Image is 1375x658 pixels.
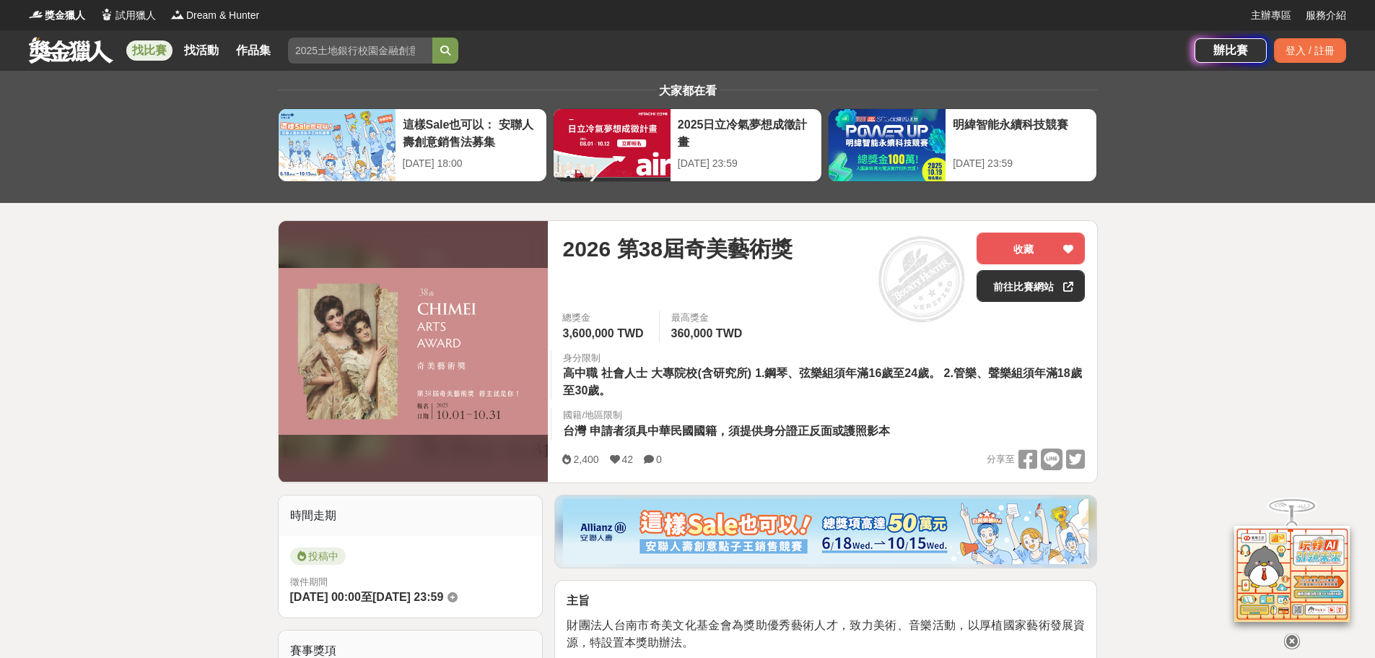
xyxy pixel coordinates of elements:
a: 前往比賽網站 [977,270,1085,302]
span: 高中職 [563,367,598,379]
span: 2026 第38屆奇美藝術獎 [562,233,792,265]
span: Dream & Hunter [186,8,259,23]
a: 明緯智能永續科技競賽[DATE] 23:59 [828,108,1097,182]
span: 試用獵人 [115,8,156,23]
div: 國籍/地區限制 [563,408,894,423]
a: 辦比賽 [1195,38,1267,63]
span: 大家都在看 [655,85,720,97]
span: 1.鋼琴、弦樂組須年滿16歲至24歲。 2.管樂、聲樂組須年滿18歲至30歲。 [563,367,1081,397]
div: 身分限制 [563,351,1085,365]
a: Logo試用獵人 [100,8,156,23]
span: 360,000 TWD [671,327,743,339]
span: 3,600,000 TWD [562,327,643,339]
span: 最高獎金 [671,311,746,325]
a: 找比賽 [126,40,173,61]
span: 總獎金 [562,311,647,325]
span: 0 [656,454,662,465]
span: 徵件期間 [290,576,328,587]
a: 這樣Sale也可以： 安聯人壽創意銷售法募集[DATE] 18:00 [278,108,547,182]
div: 明緯智能永續科技競賽 [953,116,1089,149]
img: Logo [29,7,43,22]
span: 42 [622,454,634,465]
button: 收藏 [977,233,1085,264]
div: 2025日立冷氣夢想成徵計畫 [678,116,814,149]
a: 2025日立冷氣夢想成徵計畫[DATE] 23:59 [553,108,822,182]
span: 至 [361,591,372,603]
img: Logo [170,7,185,22]
span: 投稿中 [290,547,346,565]
a: 服務介紹 [1306,8,1346,23]
a: LogoDream & Hunter [170,8,259,23]
span: 大專院校(含研究所) [651,367,751,379]
img: dcc59076-91c0-4acb-9c6b-a1d413182f46.png [563,499,1088,564]
span: 分享至 [987,449,1015,470]
span: 財團法人台南市奇美文化基金會為獎助優秀藝術人才，致力美術、音樂活動，以厚植國家藝術發展資源，特設置本獎助辦法。 [567,619,1085,649]
span: 2,400 [573,454,598,465]
span: 社會人士 [601,367,647,379]
div: 登入 / 註冊 [1274,38,1346,63]
img: Logo [100,7,114,22]
input: 2025土地銀行校園金融創意挑戰賽：從你出發 開啟智慧金融新頁 [288,38,432,64]
span: 申請者須具中華民國國籍，須提供身分證正反面或護照影本 [590,425,890,437]
span: 獎金獵人 [45,8,85,23]
a: 作品集 [230,40,276,61]
div: 時間走期 [279,495,543,536]
a: 主辦專區 [1251,8,1291,23]
a: Logo獎金獵人 [29,8,85,23]
div: [DATE] 23:59 [678,156,814,171]
a: 找活動 [178,40,224,61]
img: Cover Image [279,268,549,435]
div: [DATE] 23:59 [953,156,1089,171]
span: 台灣 [563,425,586,437]
span: [DATE] 00:00 [290,591,361,603]
img: d2146d9a-e6f6-4337-9592-8cefde37ba6b.png [1234,515,1350,611]
div: [DATE] 18:00 [403,156,539,171]
div: 這樣Sale也可以： 安聯人壽創意銷售法募集 [403,116,539,149]
span: [DATE] 23:59 [372,591,443,603]
strong: 主旨 [567,594,590,607]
